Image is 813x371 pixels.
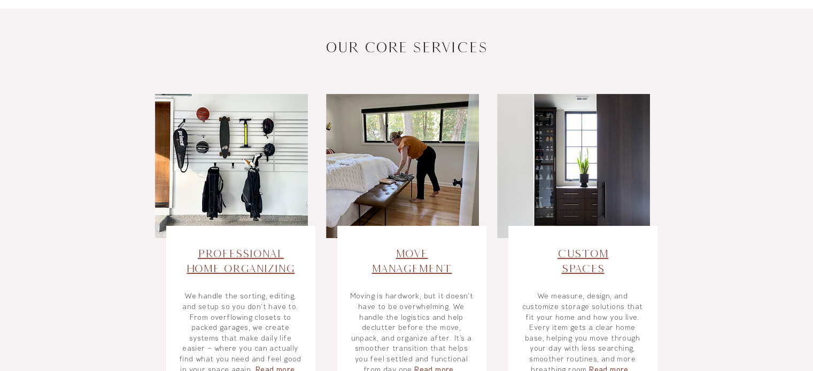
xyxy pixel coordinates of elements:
h2: OUR CORE SERVICES [145,37,668,58]
a: MoveManagement​ [371,247,452,274]
span: Move Management​ [371,247,452,274]
span: Custom Spaces [558,247,608,274]
a: CustomSpaces [558,247,608,274]
span: Professional Home Organizing [187,247,295,274]
img: rganizing team unpacking boxes and setting up a new kitchen after a move in Portland [326,94,479,238]
img: Home organizer measuring shelves and planning custom storage layout for a family room in Portland [497,94,650,238]
img: Professional organizer decluttering a Portland home closet and setting up storage bins for easy d... [155,94,308,238]
a: ProfessionalHome Organizing [187,247,295,274]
